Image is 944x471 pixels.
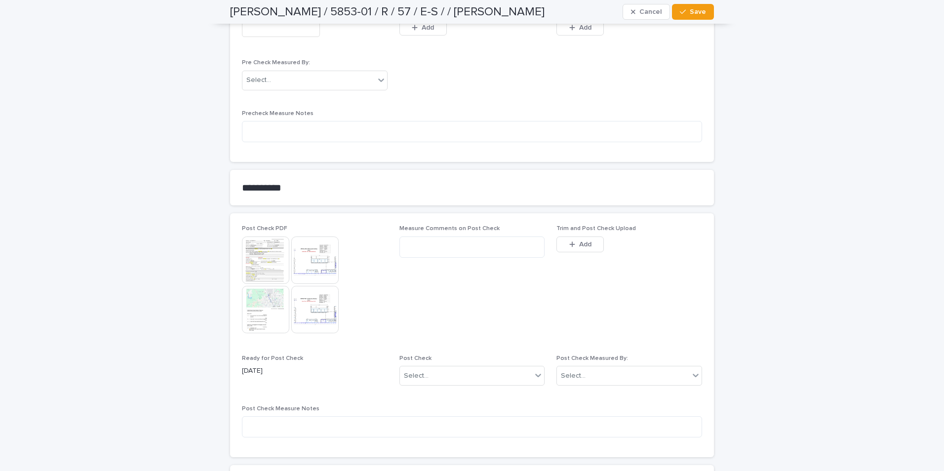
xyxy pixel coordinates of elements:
[399,355,432,361] span: Post Check
[556,20,604,36] button: Add
[242,355,303,361] span: Ready for Post Check
[579,241,591,248] span: Add
[561,371,586,381] div: Select...
[556,236,604,252] button: Add
[230,5,545,19] h2: [PERSON_NAME] / 5853-01 / R / 57 / E-S / / [PERSON_NAME]
[404,371,429,381] div: Select...
[242,366,388,376] p: [DATE]
[242,111,314,117] span: Precheck Measure Notes
[422,24,434,31] span: Add
[639,8,662,15] span: Cancel
[399,226,500,232] span: Measure Comments on Post Check
[623,4,670,20] button: Cancel
[672,4,714,20] button: Save
[579,24,591,31] span: Add
[246,75,271,85] div: Select...
[242,60,310,66] span: Pre Check Measured By:
[556,355,628,361] span: Post Check Measured By:
[690,8,706,15] span: Save
[399,20,447,36] button: Add
[242,406,319,412] span: Post Check Measure Notes
[242,226,287,232] span: Post Check PDF
[556,226,636,232] span: Trim and Post Check Upload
